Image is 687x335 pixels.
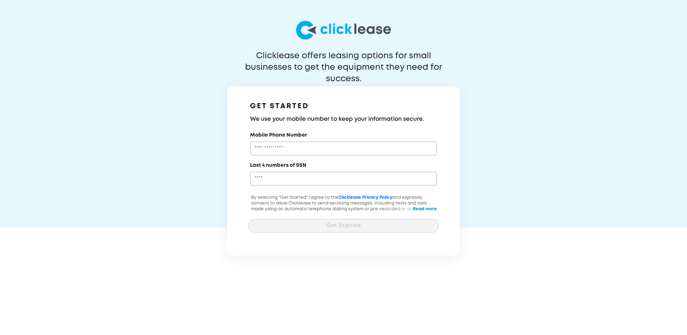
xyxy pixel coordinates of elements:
p: By selecting "Get Started" I agree to the and expressly consent to allow Clicklease to send servi... [248,195,439,229]
label: Last 4 numbers of SSN [250,162,306,169]
img: logo-larg [296,21,391,40]
a: Clicklease Privacy Policy [338,196,392,199]
button: Get Started [248,219,439,233]
p: Clicklease offers leasing options for small businesses to get the equipment they need for success. [227,50,460,73]
h1: GET STARTED [250,101,437,112]
label: Mobile Phone Number [250,132,307,139]
h3: We use your mobile number to keep your information secure. [250,115,437,124]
